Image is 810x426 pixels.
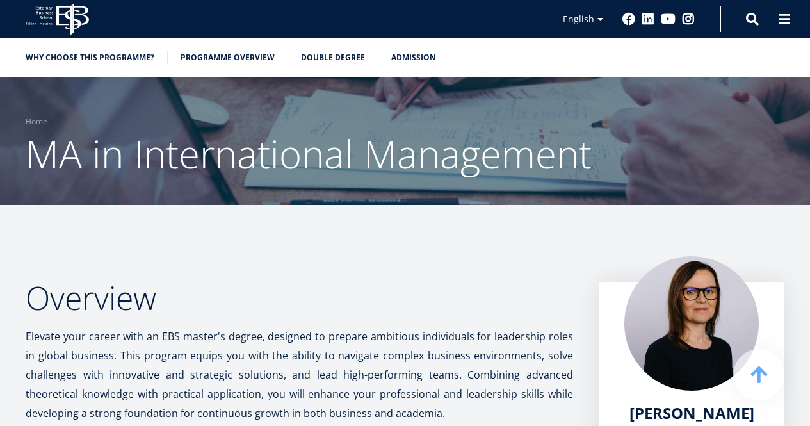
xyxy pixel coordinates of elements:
span: MA in International Management [26,127,592,180]
img: Piret Masso [624,256,759,391]
a: Youtube [661,13,676,26]
a: Programme overview [181,51,275,64]
span: [PERSON_NAME] [629,402,754,423]
a: Facebook [622,13,635,26]
h2: Overview [26,282,573,314]
a: Double Degree [301,51,365,64]
a: Instagram [682,13,695,26]
a: [PERSON_NAME] [629,404,754,423]
a: Admission [391,51,436,64]
a: Why choose this programme? [26,51,154,64]
span: Elevate your career with an EBS master's degree, designed to prepare ambitious individuals for le... [26,329,573,420]
a: Home [26,115,47,128]
a: Linkedin [642,13,654,26]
